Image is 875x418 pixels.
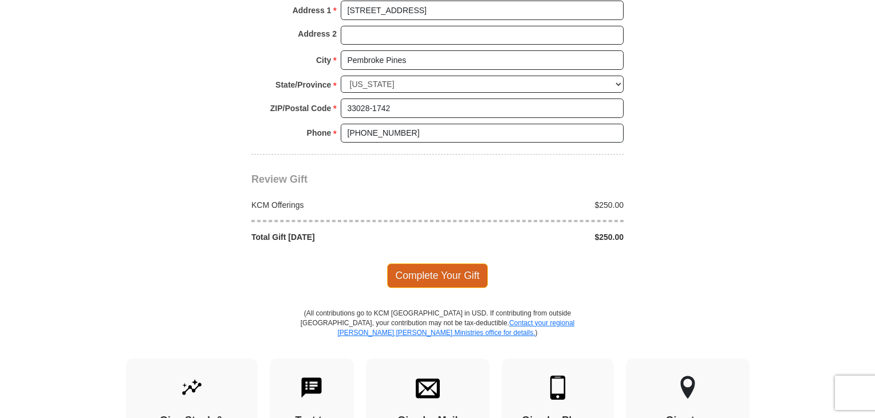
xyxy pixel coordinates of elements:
img: mobile.svg [546,376,570,400]
div: Total Gift [DATE] [246,231,438,243]
div: $250.00 [437,231,630,243]
span: Review Gift [251,173,308,185]
strong: Phone [307,125,332,141]
strong: Address 2 [298,26,337,42]
strong: City [316,52,331,68]
strong: ZIP/Postal Code [270,100,332,116]
div: $250.00 [437,199,630,211]
div: KCM Offerings [246,199,438,211]
strong: Address 1 [293,2,332,18]
img: other-region [680,376,696,400]
p: (All contributions go to KCM [GEOGRAPHIC_DATA] in USD. If contributing from outside [GEOGRAPHIC_D... [300,309,575,358]
img: give-by-stock.svg [180,376,204,400]
span: Complete Your Gift [387,263,488,287]
a: Contact your regional [PERSON_NAME] [PERSON_NAME] Ministries office for details. [337,319,574,337]
img: envelope.svg [416,376,440,400]
strong: State/Province [275,77,331,93]
img: text-to-give.svg [299,376,324,400]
